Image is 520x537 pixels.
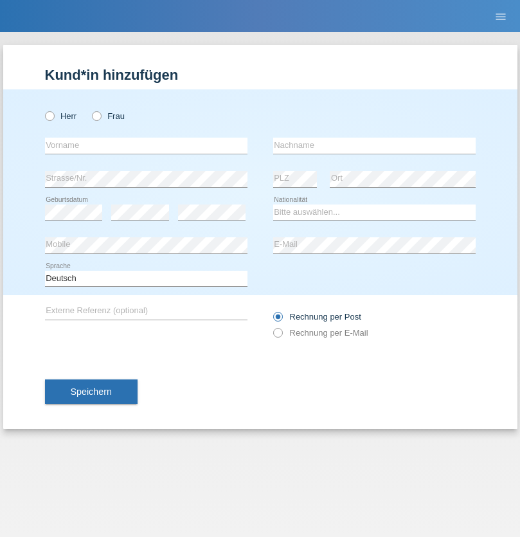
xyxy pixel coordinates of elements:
i: menu [494,10,507,23]
input: Rechnung per E-Mail [273,328,282,344]
a: menu [488,12,514,20]
label: Rechnung per Post [273,312,361,322]
span: Speichern [71,387,112,397]
input: Herr [45,111,53,120]
label: Frau [92,111,125,121]
label: Rechnung per E-Mail [273,328,368,338]
h1: Kund*in hinzufügen [45,67,476,83]
input: Frau [92,111,100,120]
label: Herr [45,111,77,121]
button: Speichern [45,379,138,404]
input: Rechnung per Post [273,312,282,328]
